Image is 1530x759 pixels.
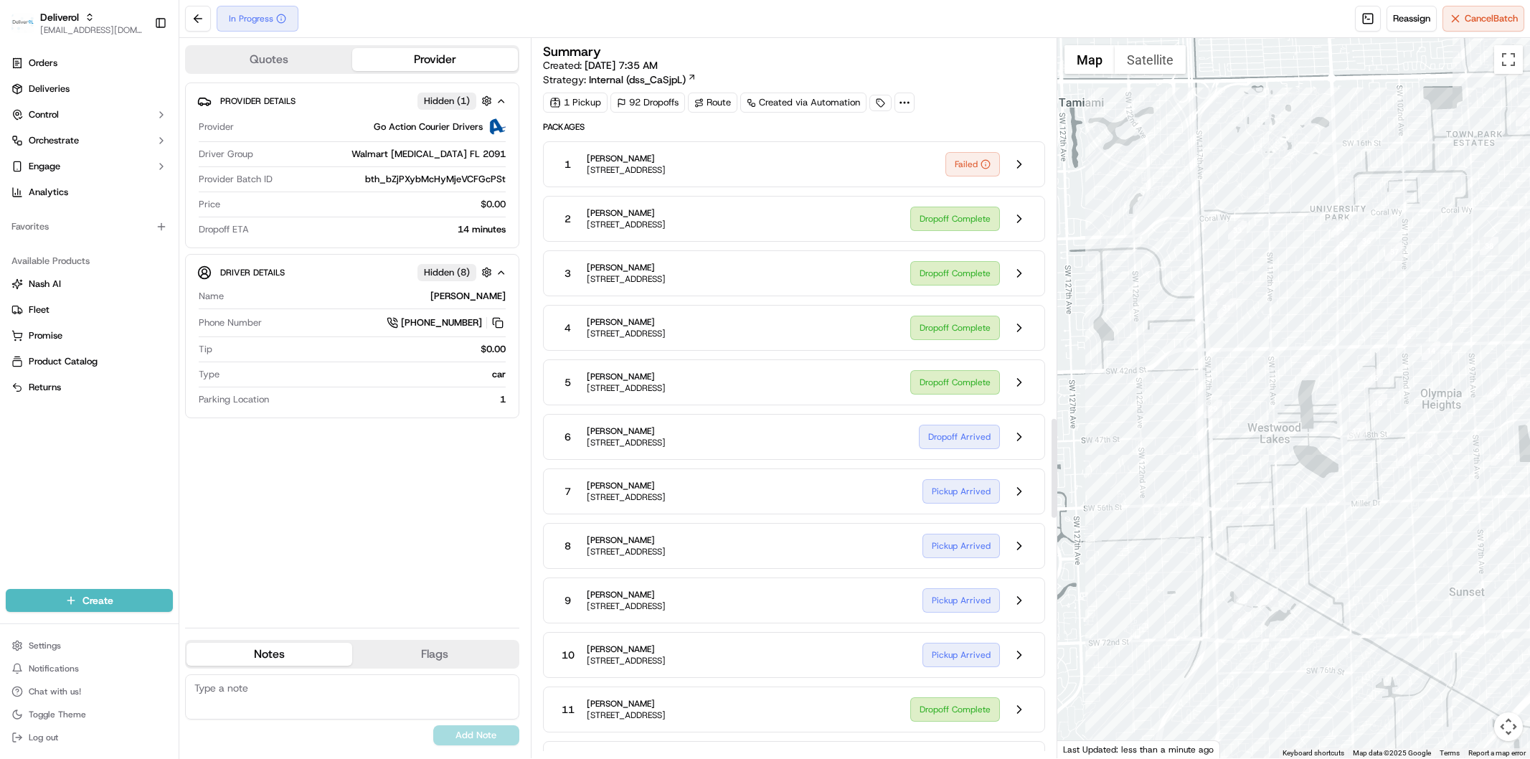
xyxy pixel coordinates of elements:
[565,321,571,335] span: 4
[1369,394,1387,412] div: 18
[587,643,666,655] span: [PERSON_NAME]
[6,636,173,656] button: Settings
[374,121,483,133] span: Go Action Courier Drivers
[1061,740,1108,758] a: Open this area in Google Maps (opens a new window)
[587,709,666,721] span: [STREET_ADDRESS]
[40,10,79,24] button: Deliverol
[6,350,173,373] button: Product Catalog
[1422,341,1440,360] div: 14
[6,6,148,40] button: DeliverolDeliverol[EMAIL_ADDRESS][DOMAIN_NAME]
[565,157,571,171] span: 1
[1491,447,1509,466] div: 21
[1364,369,1383,387] div: 16
[1494,45,1523,74] button: Toggle fullscreen view
[6,727,173,748] button: Log out
[589,72,696,87] a: Internal (dss_CaSjpL)
[1440,749,1460,757] a: Terms (opens in new tab)
[1442,6,1524,32] button: CancelBatch
[587,328,666,339] span: [STREET_ADDRESS]
[1334,235,1353,254] div: 35
[562,648,575,662] span: 10
[740,93,866,113] a: Created via Automation
[610,93,685,113] div: 92 Dropoffs
[6,181,173,204] a: Analytics
[29,329,62,342] span: Promise
[275,393,506,406] div: 1
[199,198,220,211] span: Price
[587,600,666,612] span: [STREET_ADDRESS]
[589,72,686,87] span: Internal (dss_CaSjpL)
[585,59,658,72] span: [DATE] 7:35 AM
[565,266,571,280] span: 3
[220,95,296,107] span: Provider Details
[945,152,1000,176] div: Failed
[82,593,113,608] span: Create
[1204,400,1222,418] div: 29
[1242,496,1261,514] div: 28
[1301,355,1320,374] div: 30
[417,263,496,281] button: Hidden (8)
[565,212,571,226] span: 2
[587,153,666,164] span: [PERSON_NAME]
[587,437,666,448] span: [STREET_ADDRESS]
[6,215,173,238] div: Favorites
[688,93,737,113] a: Route
[199,121,234,133] span: Provider
[1397,327,1416,346] div: 15
[565,430,571,444] span: 6
[352,48,518,71] button: Provider
[6,324,173,347] button: Promise
[11,355,167,368] a: Product Catalog
[1494,712,1523,741] button: Map camera controls
[11,13,34,33] img: Deliverol
[1507,377,1526,396] div: 12
[387,315,506,331] a: [PHONE_NUMBER]
[587,425,666,437] span: [PERSON_NAME]
[199,173,273,186] span: Provider Batch ID
[11,278,167,291] a: Nash AI
[29,732,58,743] span: Log out
[29,278,61,291] span: Nash AI
[1210,283,1229,301] div: 32
[186,48,352,71] button: Quotes
[352,643,518,666] button: Flags
[230,290,506,303] div: [PERSON_NAME]
[1419,435,1437,454] div: 20
[217,6,298,32] button: In Progress
[1260,588,1278,607] div: 24
[40,24,143,36] span: [EMAIL_ADDRESS][DOMAIN_NAME]
[1465,12,1518,25] span: Cancel Batch
[197,89,507,113] button: Provider DetailsHidden (1)
[587,164,666,176] span: [STREET_ADDRESS]
[488,118,506,136] img: ActionCourier.png
[29,709,86,720] span: Toggle Theme
[587,273,666,285] span: [STREET_ADDRESS]
[481,198,506,211] span: $0.00
[587,371,666,382] span: [PERSON_NAME]
[199,223,249,236] span: Dropoff ETA
[1398,448,1417,466] div: 19
[587,534,666,546] span: [PERSON_NAME]
[543,58,658,72] span: Created:
[401,316,482,329] span: [PHONE_NUMBER]
[6,682,173,702] button: Chat with us!
[220,267,285,278] span: Driver Details
[29,186,68,199] span: Analytics
[29,82,70,95] span: Deliveries
[587,382,666,394] span: [STREET_ADDRESS]
[29,134,79,147] span: Orchestrate
[424,266,470,279] span: Hidden ( 8 )
[225,368,506,381] div: car
[424,95,470,108] span: Hidden ( 1 )
[6,659,173,679] button: Notifications
[199,148,253,161] span: Driver Group
[6,52,173,75] a: Orders
[1234,591,1252,610] div: 26
[6,589,173,612] button: Create
[6,103,173,126] button: Control
[587,316,666,328] span: [PERSON_NAME]
[11,329,167,342] a: Promise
